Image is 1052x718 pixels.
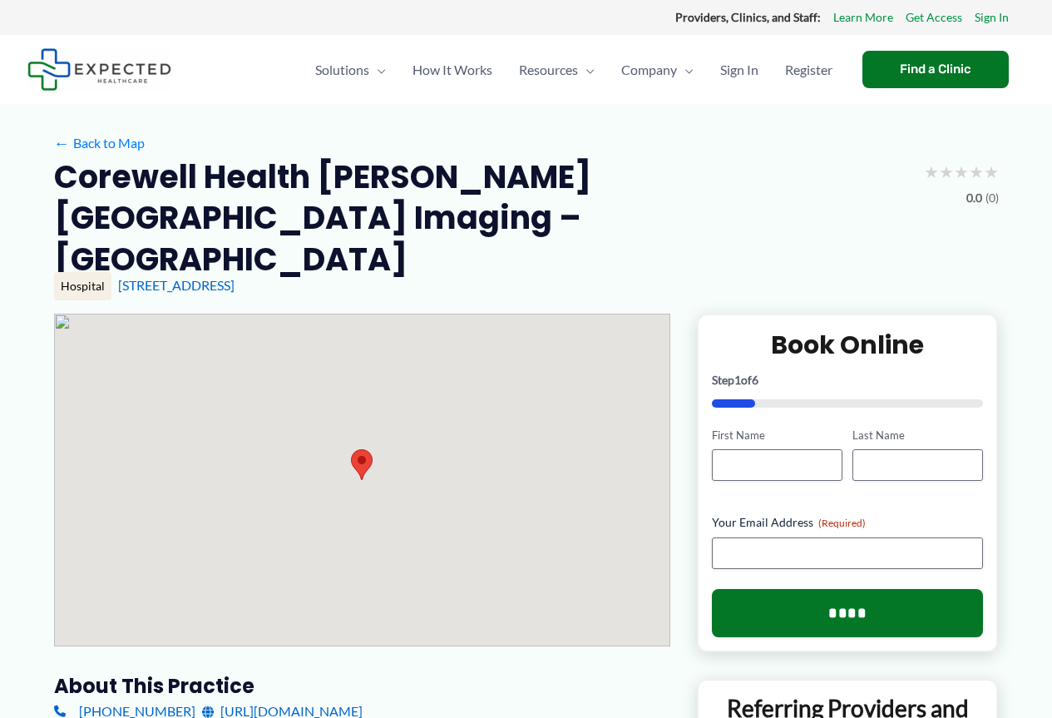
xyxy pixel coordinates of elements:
span: How It Works [412,41,492,99]
label: Your Email Address [712,514,984,531]
span: 6 [752,373,758,387]
h3: About this practice [54,673,670,699]
a: CompanyMenu Toggle [608,41,707,99]
nav: Primary Site Navigation [302,41,846,99]
a: ←Back to Map [54,131,145,156]
h2: Corewell Health [PERSON_NAME][GEOGRAPHIC_DATA] Imaging – [GEOGRAPHIC_DATA] [54,156,911,280]
span: ★ [984,156,999,187]
strong: Providers, Clinics, and Staff: [675,10,821,24]
span: Register [785,41,832,99]
img: Expected Healthcare Logo - side, dark font, small [27,48,171,91]
span: Resources [519,41,578,99]
label: Last Name [852,428,983,443]
a: How It Works [399,41,506,99]
a: Register [772,41,846,99]
span: (Required) [818,517,866,529]
span: ★ [954,156,969,187]
a: Sign In [707,41,772,99]
div: Hospital [54,272,111,300]
span: ← [54,135,70,151]
span: Solutions [315,41,369,99]
span: Menu Toggle [369,41,386,99]
label: First Name [712,428,842,443]
a: SolutionsMenu Toggle [302,41,399,99]
a: Find a Clinic [862,51,1009,88]
span: Sign In [720,41,758,99]
span: (0) [985,187,999,209]
a: Learn More [833,7,893,28]
a: Get Access [906,7,962,28]
a: [STREET_ADDRESS] [118,277,235,293]
span: 0.0 [966,187,982,209]
span: Menu Toggle [578,41,595,99]
span: Company [621,41,677,99]
span: Menu Toggle [677,41,694,99]
span: 1 [734,373,741,387]
a: Sign In [975,7,1009,28]
p: Step of [712,374,984,386]
h2: Book Online [712,329,984,361]
a: ResourcesMenu Toggle [506,41,608,99]
span: ★ [969,156,984,187]
span: ★ [939,156,954,187]
span: ★ [924,156,939,187]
